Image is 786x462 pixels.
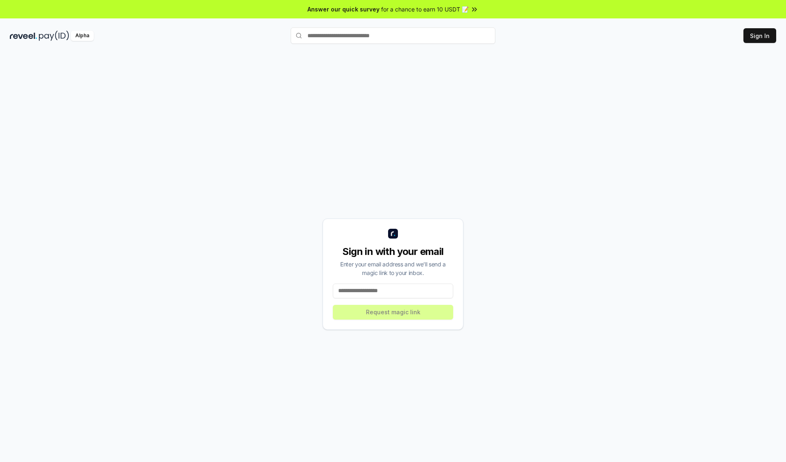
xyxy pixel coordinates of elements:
img: pay_id [39,31,69,41]
span: Answer our quick survey [307,5,379,14]
div: Sign in with your email [333,245,453,258]
div: Enter your email address and we’ll send a magic link to your inbox. [333,260,453,277]
span: for a chance to earn 10 USDT 📝 [381,5,469,14]
img: reveel_dark [10,31,37,41]
img: logo_small [388,229,398,239]
button: Sign In [743,28,776,43]
div: Alpha [71,31,94,41]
